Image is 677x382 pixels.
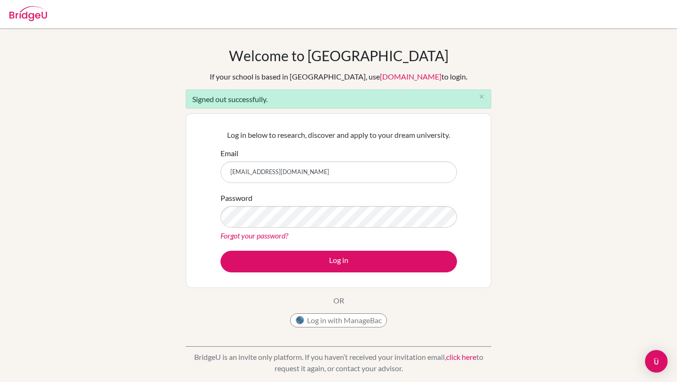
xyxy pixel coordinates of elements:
[186,89,491,109] div: Signed out successfully.
[186,351,491,374] p: BridgeU is an invite only platform. If you haven’t received your invitation email, to request it ...
[478,93,485,100] i: close
[210,71,467,82] div: If your school is based in [GEOGRAPHIC_DATA], use to login.
[220,129,457,141] p: Log in below to research, discover and apply to your dream university.
[220,231,288,240] a: Forgot your password?
[220,148,238,159] label: Email
[220,251,457,272] button: Log in
[229,47,449,64] h1: Welcome to [GEOGRAPHIC_DATA]
[380,72,441,81] a: [DOMAIN_NAME]
[645,350,668,373] div: Open Intercom Messenger
[446,352,476,361] a: click here
[9,6,47,21] img: Bridge-U
[220,192,252,204] label: Password
[472,90,491,104] button: Close
[290,313,387,327] button: Log in with ManageBac
[333,295,344,306] p: OR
